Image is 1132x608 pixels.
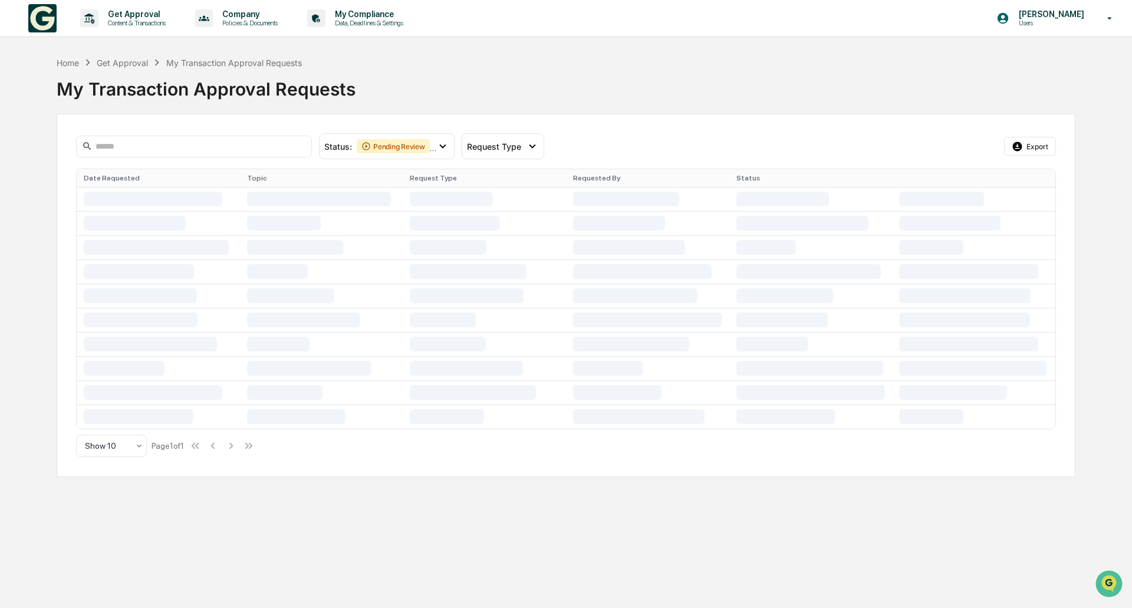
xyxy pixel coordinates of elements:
div: 🔎 [12,172,21,182]
div: Page 1 of 1 [152,441,184,451]
p: Company [213,9,284,19]
a: 🖐️Preclearance [7,144,81,165]
div: We're available if you need us! [40,102,149,111]
th: Requested By [566,169,729,187]
p: My Compliance [325,9,409,19]
iframe: Open customer support [1094,569,1126,601]
p: [PERSON_NAME] [1009,9,1090,19]
th: Request Type [403,169,566,187]
span: Status : [324,142,352,152]
p: How can we help? [12,25,215,44]
p: Data, Deadlines & Settings [325,19,409,27]
span: Pylon [117,200,143,209]
p: Content & Transactions [98,19,172,27]
th: Status [729,169,893,187]
p: Get Approval [98,9,172,19]
span: Request Type [467,142,521,152]
img: 1746055101610-c473b297-6a78-478c-a979-82029cc54cd1 [12,90,33,111]
div: My Transaction Approval Requests [166,58,302,68]
img: logo [28,4,57,32]
button: Start new chat [200,94,215,108]
div: Pending Review [357,139,430,153]
p: Users [1009,19,1090,27]
div: My Transaction Approval Requests [57,69,1075,100]
a: 🔎Data Lookup [7,166,79,188]
div: Get Approval [97,58,148,68]
span: Data Lookup [24,171,74,183]
a: 🗄️Attestations [81,144,151,165]
span: Attestations [97,149,146,160]
div: Home [57,58,79,68]
div: 🗄️ [85,150,95,159]
th: Topic [240,169,403,187]
p: Policies & Documents [213,19,284,27]
div: 🖐️ [12,150,21,159]
a: Powered byPylon [83,199,143,209]
div: Start new chat [40,90,193,102]
span: Preclearance [24,149,76,160]
button: Export [1004,137,1056,156]
th: Date Requested [77,169,240,187]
